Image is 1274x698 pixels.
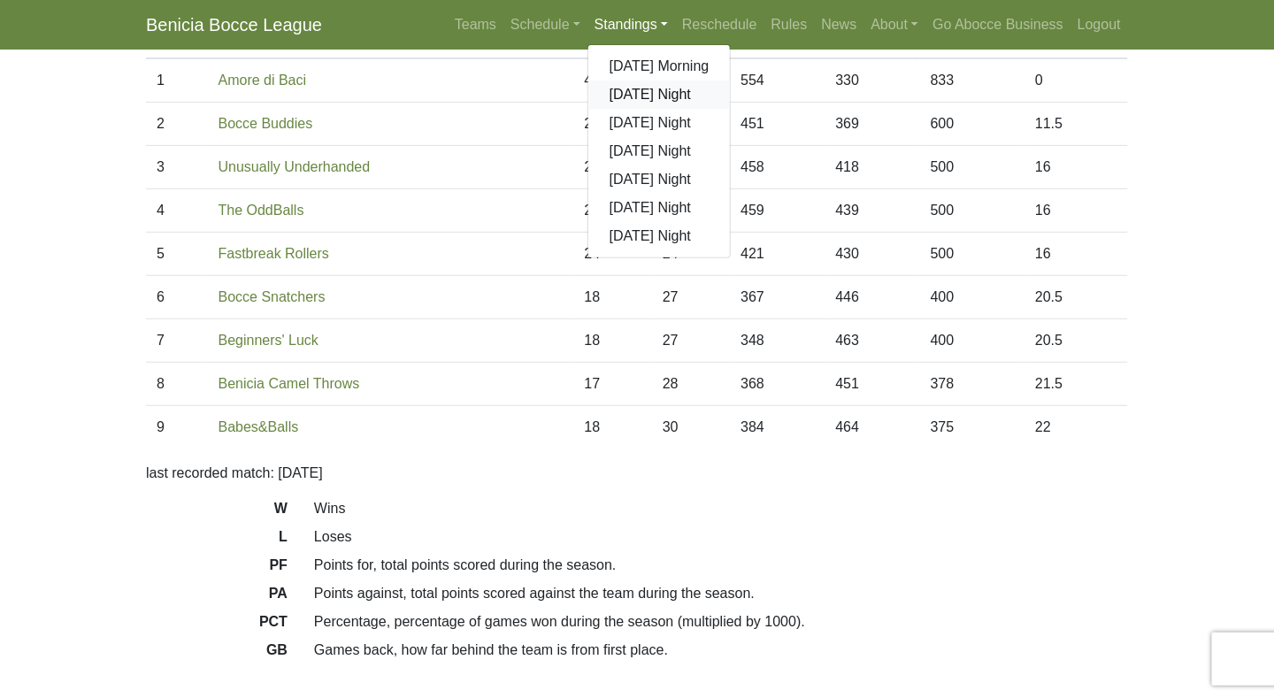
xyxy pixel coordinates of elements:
dd: Points against, total points scored against the team during the season. [301,583,1141,604]
p: last recorded match: [DATE] [146,463,1128,484]
td: 458 [730,146,825,189]
a: Benicia Camel Throws [219,376,360,391]
a: Rules [764,7,815,42]
td: 500 [920,146,1025,189]
td: 439 [825,189,920,233]
td: 22 [1025,406,1128,449]
a: Benicia Bocce League [146,7,322,42]
dt: PCT [133,611,301,640]
dd: Points for, total points scored during the season. [301,555,1141,576]
a: Logout [1071,7,1128,42]
td: 375 [920,406,1025,449]
dd: Loses [301,526,1141,548]
a: Unusually Underhanded [219,159,371,174]
td: 500 [920,233,1025,276]
td: 17 [574,363,652,406]
td: 20.5 [1025,276,1128,319]
a: Amore di Baci [219,73,307,88]
td: 554 [730,58,825,103]
a: [DATE] Night [588,137,731,165]
a: Go Abocce Business [925,7,1071,42]
td: 367 [730,276,825,319]
td: 24 [574,233,652,276]
td: 2 [146,103,208,146]
td: 7 [146,319,208,363]
a: Beginners' Luck [219,333,318,348]
td: 833 [920,58,1025,103]
td: 18 [574,319,652,363]
td: 18 [574,406,652,449]
td: 1 [146,58,208,103]
a: Schedule [503,7,587,42]
td: 24 [574,146,652,189]
a: The OddBalls [219,203,304,218]
a: [DATE] Night [588,81,731,109]
td: 459 [730,189,825,233]
td: 368 [730,363,825,406]
td: 400 [920,276,1025,319]
td: 418 [825,146,920,189]
td: 330 [825,58,920,103]
td: 446 [825,276,920,319]
td: 27 [652,276,730,319]
a: Fastbreak Rollers [219,246,329,261]
dt: PA [133,583,301,611]
a: Teams [448,7,503,42]
td: 27 [574,103,652,146]
td: 9 [146,406,208,449]
td: 378 [920,363,1025,406]
a: [DATE] Night [588,194,731,222]
td: 451 [730,103,825,146]
td: 18 [574,276,652,319]
td: 20.5 [1025,319,1128,363]
td: 16 [1025,233,1128,276]
a: [DATE] Night [588,109,731,137]
td: 27 [652,319,730,363]
a: Bocce Buddies [219,116,313,131]
a: Babes&Balls [219,419,299,434]
td: 8 [146,363,208,406]
a: News [815,7,864,42]
dd: Games back, how far behind the team is from first place. [301,640,1141,661]
td: 4 [146,189,208,233]
a: Standings [587,7,675,42]
a: [DATE] Night [588,222,731,250]
td: 24 [574,189,652,233]
td: 384 [730,406,825,449]
td: 369 [825,103,920,146]
dt: L [133,526,301,555]
td: 400 [920,319,1025,363]
td: 16 [1025,146,1128,189]
td: 16 [1025,189,1128,233]
a: Bocce Snatchers [219,289,326,304]
div: Standings [587,44,732,258]
td: 463 [825,319,920,363]
td: 0 [1025,58,1128,103]
dd: Percentage, percentage of games won during the season (multiplied by 1000). [301,611,1141,633]
td: 6 [146,276,208,319]
dt: GB [133,640,301,668]
a: About [864,7,926,42]
a: [DATE] Morning [588,52,731,81]
td: 430 [825,233,920,276]
dt: W [133,498,301,526]
td: 500 [920,189,1025,233]
td: 5 [146,233,208,276]
td: 30 [652,406,730,449]
td: 464 [825,406,920,449]
a: Reschedule [675,7,764,42]
td: 21.5 [1025,363,1128,406]
dd: Wins [301,498,1141,519]
td: 451 [825,363,920,406]
td: 348 [730,319,825,363]
dt: PF [133,555,301,583]
td: 11.5 [1025,103,1128,146]
td: 40 [574,58,652,103]
td: 600 [920,103,1025,146]
td: 28 [652,363,730,406]
a: [DATE] Night [588,165,731,194]
td: 3 [146,146,208,189]
td: 421 [730,233,825,276]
